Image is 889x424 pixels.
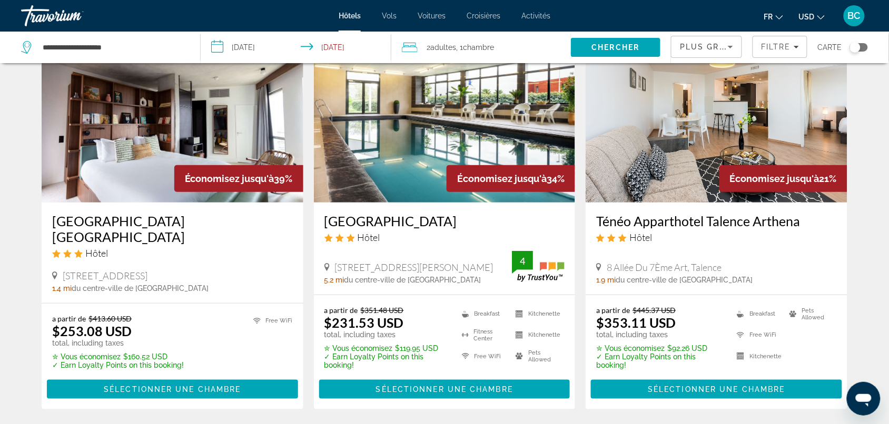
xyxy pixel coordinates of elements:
p: ✓ Earn Loyalty Points on this booking! [596,352,724,369]
span: fr [764,13,773,21]
span: 5.2 mi [324,276,344,284]
span: 2 [427,40,457,55]
li: Free WiFi [732,327,784,343]
del: $413.60 USD [88,314,132,323]
span: Hôtel [358,231,380,243]
p: $119.95 USD [324,344,449,352]
span: du centre-ville de [GEOGRAPHIC_DATA] [344,276,481,284]
span: Économisez jusqu'à [730,173,819,184]
ins: $353.11 USD [596,315,676,330]
div: 3 star Hotel [324,231,565,243]
input: Search hotel destination [42,39,184,55]
li: Kitchenette [510,306,565,321]
span: Chercher [592,43,640,52]
p: total, including taxes [52,339,184,347]
a: Vols [382,12,397,20]
del: $445.37 USD [633,306,676,315]
a: Travorium [21,2,126,29]
span: [STREET_ADDRESS] [63,270,147,281]
li: Fitness Center [457,327,511,343]
button: User Menu [841,5,868,27]
span: Carte [818,40,842,55]
p: total, including taxes [596,330,724,339]
a: Sélectionner une chambre [47,382,298,394]
span: Filtre [761,43,791,51]
iframe: Bouton de lancement de la fenêtre de messagerie [847,382,881,416]
img: TrustYou guest rating badge [512,251,565,282]
a: [GEOGRAPHIC_DATA] [GEOGRAPHIC_DATA] [52,213,293,245]
a: Voitures [418,12,446,20]
span: [STREET_ADDRESS][PERSON_NAME] [335,261,493,273]
ins: $231.53 USD [324,315,404,330]
p: total, including taxes [324,330,449,339]
button: Filters [753,36,807,58]
p: ✓ Earn Loyalty Points on this booking! [324,352,449,369]
p: $92.26 USD [596,344,724,352]
button: Toggle map [842,43,868,52]
li: Breakfast [457,306,511,321]
a: [GEOGRAPHIC_DATA] [324,213,565,229]
img: JOST Hôtel Bordeaux Centre Gare Saint Jean [42,34,303,203]
img: Nemea Appart Hotel Stadium Bordeaux aéroport [314,34,576,203]
span: ✮ Vous économisez [324,344,393,352]
span: du centre-ville de [GEOGRAPHIC_DATA] [72,284,209,292]
a: Ténéo Apparthotel Talence Arthena [596,213,837,229]
span: ✮ Vous économisez [596,344,665,352]
span: , 1 [457,40,495,55]
a: Hôtels [339,12,361,20]
li: Free WiFi [248,314,293,327]
span: Adultes [431,43,457,52]
button: Travelers: 2 adults, 0 children [391,32,571,63]
span: 1.9 mi [596,276,616,284]
span: Sélectionner une chambre [104,385,241,393]
button: Select check in and out date [201,32,391,63]
span: a partir de [324,306,358,315]
span: Économisez jusqu'à [185,173,274,184]
a: Croisières [467,12,500,20]
a: Activités [521,12,550,20]
span: du centre-ville de [GEOGRAPHIC_DATA] [616,276,753,284]
span: ✮ Vous économisez [52,352,121,361]
span: Économisez jusqu'à [457,173,547,184]
span: a partir de [596,306,630,315]
span: 8 Allée Du 7Ème Art, Talence [607,261,722,273]
span: Plus grandes économies [680,43,806,51]
span: Hôtel [85,247,108,259]
div: 3 star Hotel [52,247,293,259]
button: Sélectionner une chambre [319,380,570,399]
span: a partir de [52,314,86,323]
div: 4 [512,255,533,267]
button: Search [571,38,661,57]
div: 39% [174,165,303,192]
button: Change language [764,9,783,24]
button: Sélectionner une chambre [591,380,842,399]
button: Change currency [799,9,825,24]
span: USD [799,13,815,21]
mat-select: Sort by [680,41,733,53]
span: Chambre [463,43,495,52]
img: Ténéo Apparthotel Talence Arthena [586,34,847,203]
p: $160.52 USD [52,352,184,361]
ins: $253.08 USD [52,323,132,339]
a: Sélectionner une chambre [319,382,570,394]
span: Hôtel [629,231,652,243]
span: Sélectionner une chambre [376,385,513,393]
a: Sélectionner une chambre [591,382,842,394]
li: Pets Allowed [510,348,565,364]
button: Sélectionner une chambre [47,380,298,399]
div: 3 star Hotel [596,231,837,243]
span: BC [848,11,861,21]
span: 1.4 mi [52,284,72,292]
li: Kitchenette [732,348,784,364]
